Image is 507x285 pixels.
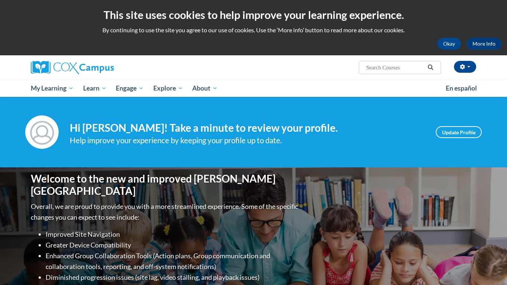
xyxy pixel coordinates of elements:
[366,63,425,72] input: Search Courses
[6,7,501,22] h2: This site uses cookies to help improve your learning experience.
[437,38,461,50] button: Okay
[31,173,300,197] h1: Welcome to the new and improved [PERSON_NAME][GEOGRAPHIC_DATA]
[188,80,223,97] a: About
[83,84,107,93] span: Learn
[6,26,501,34] p: By continuing to use the site you agree to our use of cookies. Use the ‘More info’ button to read...
[70,134,425,147] div: Help improve your experience by keeping your profile up to date.
[31,201,300,223] p: Overall, we are proud to provide you with a more streamlined experience. Some of the specific cha...
[46,240,300,250] li: Greater Device Compatibility
[192,84,217,93] span: About
[454,61,476,73] button: Account Settings
[116,84,144,93] span: Engage
[446,84,477,92] span: En español
[467,38,501,50] a: More Info
[148,80,188,97] a: Explore
[153,84,183,93] span: Explore
[25,115,59,149] img: Profile Image
[111,80,148,97] a: Engage
[31,61,114,74] img: Cox Campus
[477,255,501,279] iframe: Button to launch messaging window
[26,80,78,97] a: My Learning
[425,63,436,72] button: Search
[436,126,482,138] a: Update Profile
[46,250,300,272] li: Enhanced Group Collaboration Tools (Action plans, Group communication and collaboration tools, re...
[20,80,487,97] div: Main menu
[46,272,300,283] li: Diminished progression issues (site lag, video stalling, and playback issues)
[70,122,425,134] h4: Hi [PERSON_NAME]! Take a minute to review your profile.
[31,84,73,93] span: My Learning
[441,81,482,96] a: En español
[31,61,172,74] a: Cox Campus
[78,80,111,97] a: Learn
[46,229,300,240] li: Improved Site Navigation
